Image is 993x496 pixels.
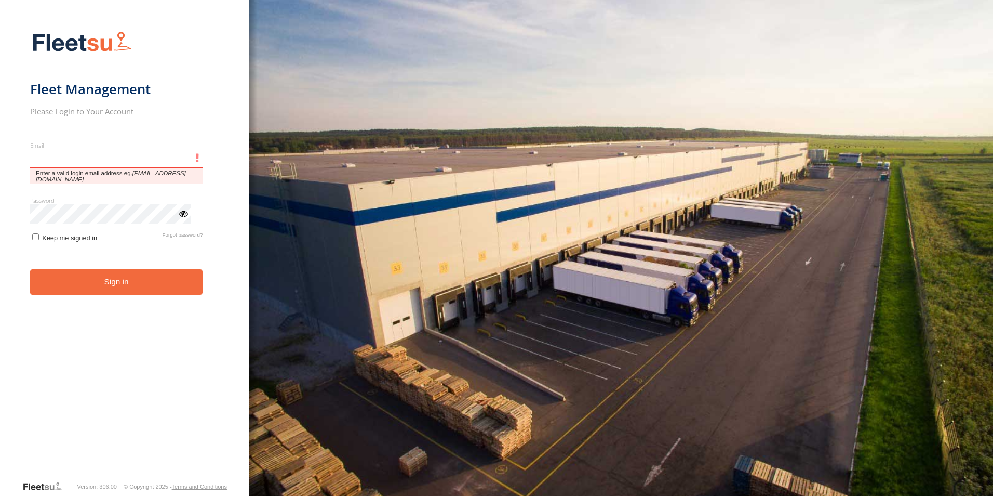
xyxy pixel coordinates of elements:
span: Enter a valid login email address eg. [30,168,203,184]
label: Email [30,141,203,149]
a: Terms and Conditions [172,484,227,490]
div: Version: 306.00 [77,484,117,490]
h1: Fleet Management [30,81,203,98]
a: Visit our Website [22,481,70,492]
button: Sign in [30,269,203,295]
em: [EMAIL_ADDRESS][DOMAIN_NAME] [36,170,186,182]
a: Forgot password? [163,232,203,242]
h2: Please Login to Your Account [30,106,203,116]
form: main [30,25,220,480]
img: Fleetsu [30,29,134,56]
label: Password [30,197,203,204]
span: Keep me signed in [42,234,97,242]
input: Keep me signed in [32,233,39,240]
div: ViewPassword [178,208,188,218]
div: © Copyright 2025 - [124,484,227,490]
